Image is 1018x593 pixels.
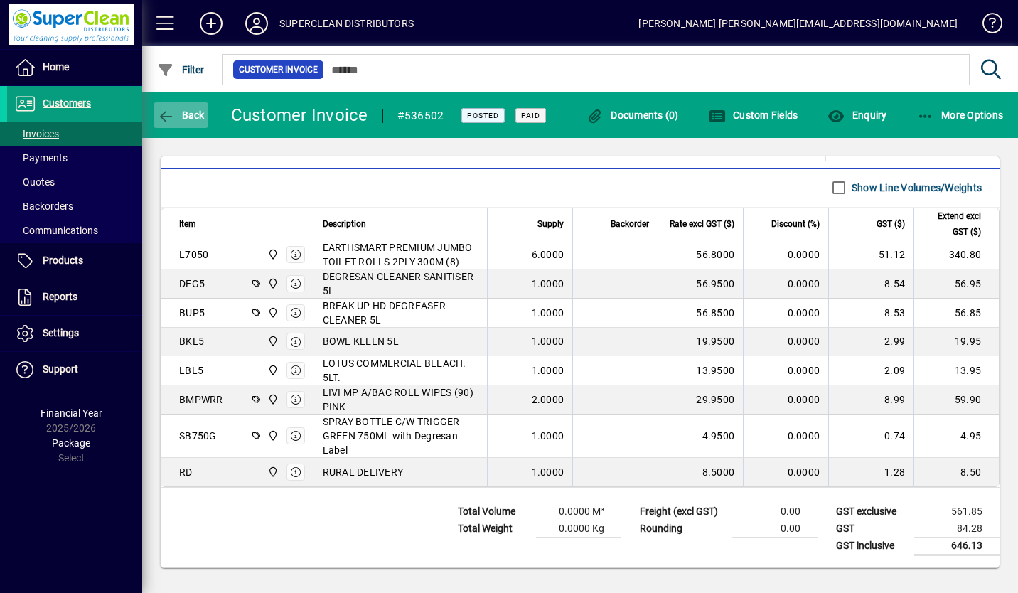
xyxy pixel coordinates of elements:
td: GST exclusive [829,503,914,520]
app-page-header-button: Back [142,102,220,128]
span: 2.0000 [532,392,564,407]
span: 6.0000 [532,247,564,262]
a: Quotes [7,170,142,194]
a: Payments [7,146,142,170]
div: 19.9500 [667,334,734,348]
button: Documents (0) [583,102,682,128]
div: 13.9500 [667,363,734,378]
div: 56.9500 [667,277,734,291]
td: 51.12 [828,240,913,269]
a: Support [7,352,142,388]
div: 56.8000 [667,247,734,262]
span: BOWL KLEEN 5L [323,334,399,348]
button: Add [188,11,234,36]
span: Quotes [14,176,55,188]
td: 0.00 [732,503,818,520]
span: Filter [157,64,205,75]
td: Total Volume [451,503,536,520]
div: 4.9500 [667,429,734,443]
span: 1.0000 [532,465,564,479]
span: Superclean Distributors [264,464,280,480]
button: Profile [234,11,279,36]
button: More Options [913,102,1007,128]
span: Superclean Distributors [264,392,280,407]
td: 340.80 [913,240,999,269]
span: DEGRESAN CLEANER SANITISER 5L [323,269,479,298]
span: Invoices [14,128,59,139]
td: 0.0000 [743,415,828,458]
span: Backorder [611,216,649,232]
button: Custom Fields [705,102,802,128]
a: Knowledge Base [972,3,1000,49]
a: Products [7,243,142,279]
div: #536502 [397,105,444,127]
td: 1.28 [828,458,913,486]
td: Total Weight [451,520,536,537]
span: LIVI MP A/BAC ROLL WIPES (90) PINK [323,385,479,414]
span: Customer Invoice [239,63,318,77]
div: SB750G [179,429,217,443]
a: Home [7,50,142,85]
td: 0.0000 [743,328,828,356]
a: Settings [7,316,142,351]
span: Item [179,216,196,232]
button: Enquiry [824,102,890,128]
span: Discount (%) [771,216,820,232]
span: GST ($) [877,216,905,232]
span: Superclean Distributors [264,247,280,262]
td: 8.99 [828,385,913,415]
td: 0.74 [828,415,913,458]
div: BMPWRR [179,392,223,407]
span: 1.0000 [532,429,564,443]
td: 0.0000 [743,458,828,486]
span: EARTHSMART PREMIUM JUMBO TOILET ROLLS 2PLY 300M (8) [323,240,479,269]
span: Extend excl GST ($) [923,208,981,240]
div: DEG5 [179,277,205,291]
div: Customer Invoice [231,104,368,127]
td: 8.54 [828,269,913,299]
td: 2.99 [828,328,913,356]
td: GST inclusive [829,537,914,555]
td: 8.50 [913,458,999,486]
span: Supply [537,216,564,232]
span: LOTUS COMMERCIAL BLEACH. 5LT. [323,356,479,385]
span: SPRAY BOTTLE C/W TRIGGER GREEN 750ML with Degresan Label [323,415,479,457]
td: 0.0000 [743,356,828,385]
span: 1.0000 [532,277,564,291]
span: Package [52,437,90,449]
td: GST [829,520,914,537]
div: RD [179,465,193,479]
td: 0.0000 [743,299,828,328]
label: Show Line Volumes/Weights [849,181,982,195]
td: 56.85 [913,299,999,328]
div: BUP5 [179,306,205,320]
div: BKL5 [179,334,204,348]
span: Superclean Distributors [264,305,280,321]
div: 56.8500 [667,306,734,320]
span: Enquiry [827,109,886,121]
td: 0.0000 M³ [536,503,621,520]
span: Products [43,255,83,266]
span: Rate excl GST ($) [670,216,734,232]
div: 29.9500 [667,392,734,407]
td: 0.0000 [743,240,828,269]
div: SUPERCLEAN DISTRIBUTORS [279,12,414,35]
td: 2.09 [828,356,913,385]
span: Home [43,61,69,73]
span: Support [43,363,78,375]
td: 0.0000 Kg [536,520,621,537]
a: Invoices [7,122,142,146]
span: Posted [467,111,499,120]
a: Reports [7,279,142,315]
td: 13.95 [913,356,999,385]
td: 59.90 [913,385,999,415]
span: Financial Year [41,407,102,419]
td: 561.85 [914,503,1000,520]
span: Settings [43,327,79,338]
span: Reports [43,291,77,302]
div: [PERSON_NAME] [PERSON_NAME][EMAIL_ADDRESS][DOMAIN_NAME] [638,12,958,35]
td: 8.53 [828,299,913,328]
span: Superclean Distributors [264,333,280,349]
span: 1.0000 [532,306,564,320]
td: 0.0000 [743,385,828,415]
